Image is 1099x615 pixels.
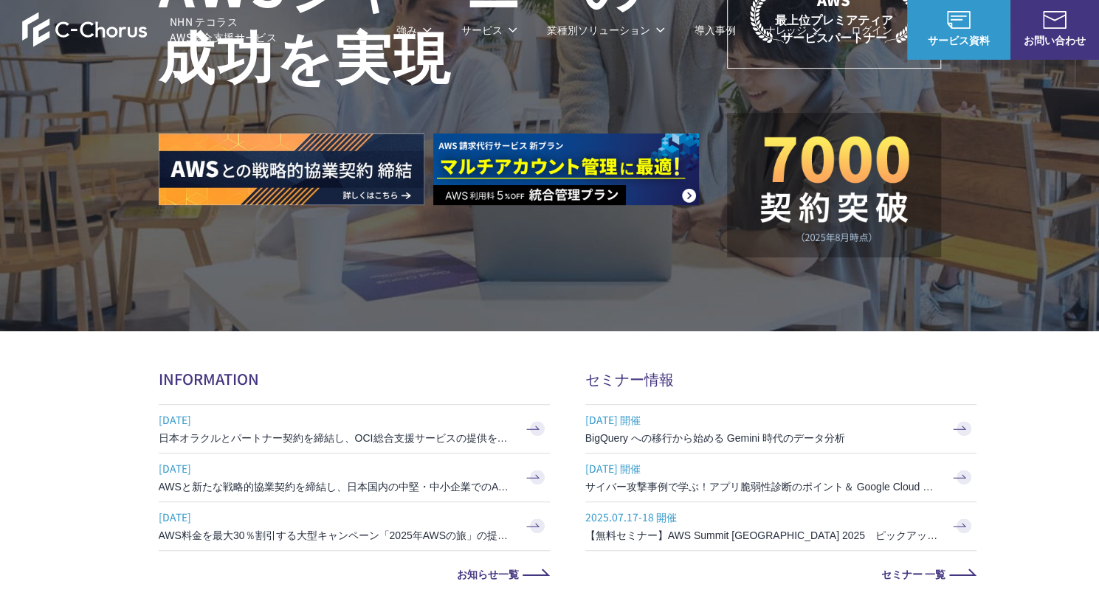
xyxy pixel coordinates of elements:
span: 2025.07.17-18 開催 [585,506,940,528]
img: お問い合わせ [1043,11,1067,29]
a: 2025.07.17-18 開催 【無料セミナー】AWS Summit [GEOGRAPHIC_DATA] 2025 ピックアップセッション [585,502,976,550]
h3: AWSと新たな戦略的協業契約を締結し、日本国内の中堅・中小企業でのAWS活用を加速 [159,479,513,494]
h3: 日本オラクルとパートナー契約を締結し、OCI総合支援サービスの提供を開始 [159,431,513,445]
img: 契約件数 [757,135,912,243]
img: AWSとの戦略的協業契約 締結 [159,133,424,205]
img: AWS請求代行サービス 統合管理プラン [433,133,699,205]
h3: BigQuery への移行から始める Gemini 時代のデータ分析 [585,431,940,445]
a: [DATE] AWSと新たな戦略的協業契約を締結し、日本国内の中堅・中小企業でのAWS活用を加速 [159,454,550,501]
a: [DATE] AWS料金を最大30％割引する大型キャンペーン「2025年AWSの旅」の提供を開始 [159,502,550,550]
p: 業種別ソリューション [547,22,665,38]
h2: INFORMATION [159,368,550,389]
span: [DATE] 開催 [585,409,940,431]
span: お問い合わせ [1010,32,1099,48]
p: 強み [396,22,432,38]
a: お知らせ一覧 [159,569,550,579]
p: サービス [461,22,517,38]
span: [DATE] [159,506,513,528]
a: [DATE] 開催 BigQuery への移行から始める Gemini 時代のデータ分析 [585,405,976,453]
p: ナレッジ [765,22,821,38]
span: [DATE] 開催 [585,457,940,479]
span: サービス資料 [907,32,1010,48]
span: NHN テコラス AWS総合支援サービス [170,14,277,45]
h2: セミナー情報 [585,368,976,389]
a: セミナー 一覧 [585,569,976,579]
h3: 【無料セミナー】AWS Summit [GEOGRAPHIC_DATA] 2025 ピックアップセッション [585,528,940,543]
a: ログイン [851,22,892,38]
img: AWS総合支援サービス C-Chorus サービス資料 [947,11,971,29]
span: [DATE] [159,457,513,479]
a: [DATE] 開催 サイバー攻撃事例で学ぶ！アプリ脆弱性診断のポイント＆ Google Cloud セキュリティ対策 [585,454,976,501]
a: AWS総合支援サービス C-Chorus NHN テコラスAWS総合支援サービス [22,12,277,47]
span: [DATE] [159,409,513,431]
a: [DATE] 日本オラクルとパートナー契約を締結し、OCI総合支援サービスの提供を開始 [159,405,550,453]
a: 導入事例 [695,22,736,38]
h3: AWS料金を最大30％割引する大型キャンペーン「2025年AWSの旅」の提供を開始 [159,528,513,543]
h3: サイバー攻撃事例で学ぶ！アプリ脆弱性診断のポイント＆ Google Cloud セキュリティ対策 [585,479,940,494]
